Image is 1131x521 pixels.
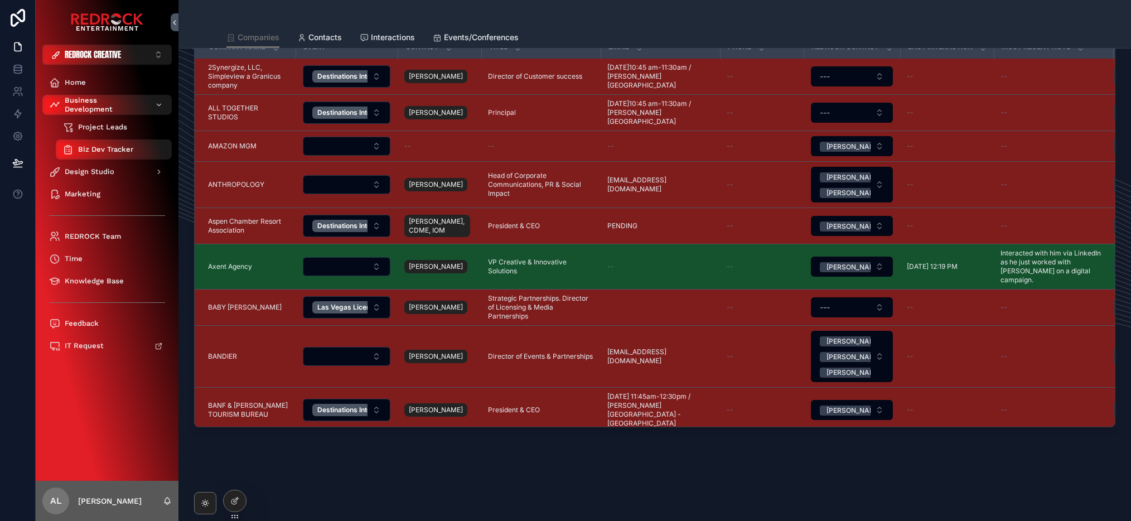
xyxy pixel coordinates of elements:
a: Select Button [302,296,391,319]
a: -- [907,406,987,414]
span: BANF & [PERSON_NAME] TOURISM BUREAU [208,401,289,419]
span: -- [727,72,733,81]
span: Biz Dev Tracker [78,145,133,154]
a: [DATE]10:45 am-11:30am / [PERSON_NAME][GEOGRAPHIC_DATA] [607,63,713,90]
a: Project Leads [56,117,172,137]
a: -- [1000,303,1106,312]
a: -- [907,303,987,312]
button: Unselect HEATHER [820,404,888,416]
button: Unselect 3 [312,301,418,313]
a: BABY [PERSON_NAME] [208,303,289,312]
a: -- [727,303,797,312]
a: -- [727,352,797,361]
a: PENDING [607,221,713,230]
a: -- [907,221,987,230]
span: [PERSON_NAME] [409,352,463,361]
a: Select Button [302,257,391,277]
a: Select Button [810,256,893,277]
span: -- [1000,221,1007,230]
a: -- [727,72,797,81]
a: Events/Conferences [433,27,519,50]
a: -- [727,180,797,189]
button: Select Button [811,103,893,123]
span: [DATE] 12:19 PM [907,262,958,271]
span: Destinations International, [GEOGRAPHIC_DATA] [317,406,473,414]
span: [PERSON_NAME] [409,72,463,81]
a: Marketing [42,184,172,204]
div: [PERSON_NAME] [826,221,882,231]
a: Biz Dev Tracker [56,139,172,160]
span: Project Leads [78,123,127,132]
span: -- [1000,180,1007,189]
a: Design Studio [42,162,172,182]
span: Interactions [371,32,415,43]
span: REDROCK Team [65,232,121,241]
a: Companies [226,27,279,49]
span: President & CEO [488,221,540,230]
div: [PERSON_NAME] [826,368,882,378]
button: Unselect 4 [312,404,490,416]
a: -- [907,142,987,151]
button: Unselect HEATHER [820,171,888,182]
span: IT Request [65,341,104,350]
span: Principal [488,108,516,117]
a: -- [1000,221,1106,230]
a: Select Button [810,215,893,237]
a: Strategic Partnerships. Director of Licensing & Media Partnerships [488,294,594,321]
span: -- [727,262,733,271]
a: -- [727,108,797,117]
span: [PERSON_NAME] [409,406,463,414]
a: Select Button [302,346,391,366]
a: -- [907,180,987,189]
div: [PERSON_NAME] [826,406,882,416]
span: [PERSON_NAME], CDME, IOM [409,217,466,235]
a: [EMAIL_ADDRESS][DOMAIN_NAME] [607,176,713,194]
a: [DATE] 12:19 PM [907,262,987,271]
button: Select Button [303,65,390,88]
button: Select Button [303,215,390,237]
div: [PERSON_NAME] [826,172,882,182]
a: Principal [488,108,594,117]
a: VP Creative & Innovative Solutions [488,258,594,276]
span: -- [907,72,913,81]
a: Home [42,73,172,93]
a: Knowledge Base [42,271,172,291]
a: -- [1000,406,1106,414]
button: Select Button [303,296,390,319]
p: [PERSON_NAME] [78,495,142,506]
button: Select Button [811,297,893,317]
span: President & CEO [488,406,540,414]
div: [PERSON_NAME] [826,142,882,152]
div: [PERSON_NAME] [826,262,882,272]
span: -- [1000,142,1007,151]
span: [PERSON_NAME] [409,108,463,117]
span: -- [1000,406,1007,414]
a: -- [1000,72,1106,81]
a: ALL TOGETHER STUDIOS [208,104,289,122]
a: Interacted with him via LinkedIn as he just worked with [PERSON_NAME] on a digital campaign. [1000,249,1106,284]
button: Select Button [811,257,893,277]
span: -- [1000,303,1007,312]
a: 2Synergize, LLC, Simpleview a Granicus company [208,63,289,90]
a: Head of Corporate Communications, PR & Social Impact [488,171,594,198]
span: --- [820,71,830,82]
a: Select Button [302,175,391,195]
span: --- [820,107,830,118]
span: Design Studio [65,167,114,176]
button: Select Button [811,167,893,202]
a: [PERSON_NAME] [404,258,475,276]
a: Select Button [810,399,893,421]
button: Select Button [811,66,893,86]
span: -- [1000,72,1007,81]
a: -- [907,72,987,81]
span: Contacts [308,32,342,43]
a: BANDIER [208,352,289,361]
a: Time [42,249,172,269]
a: Select Button [810,330,893,383]
div: [PERSON_NAME] [826,336,882,346]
